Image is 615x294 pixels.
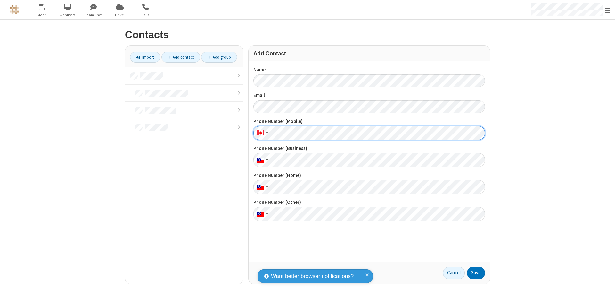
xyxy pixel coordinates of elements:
a: Import [130,52,160,63]
button: Save [467,267,485,280]
h2: Contacts [125,29,490,40]
span: Calls [134,12,158,18]
label: Email [253,92,485,99]
span: Want better browser notifications? [271,272,354,281]
h3: Add Contact [253,50,485,56]
span: Webinars [56,12,80,18]
div: United States: + 1 [253,207,270,221]
label: Phone Number (Other) [253,199,485,206]
div: 8 [43,4,47,8]
div: United States: + 1 [253,153,270,167]
div: United States: + 1 [253,180,270,194]
a: Add group [201,52,237,63]
label: Name [253,66,485,73]
a: Cancel [443,267,465,280]
label: Phone Number (Mobile) [253,118,485,125]
label: Phone Number (Business) [253,145,485,152]
span: Team Chat [82,12,106,18]
span: Drive [108,12,132,18]
img: QA Selenium DO NOT DELETE OR CHANGE [10,5,19,14]
span: Meet [30,12,54,18]
label: Phone Number (Home) [253,172,485,179]
div: Canada: + 1 [253,126,270,140]
a: Add contact [161,52,200,63]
